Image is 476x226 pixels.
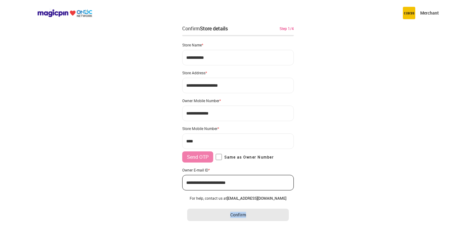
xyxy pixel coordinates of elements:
div: Store details [200,25,228,32]
div: Step 1/4 [280,26,294,31]
label: Same as Owner Number [216,154,274,160]
a: [EMAIL_ADDRESS][DOMAIN_NAME] [227,196,286,201]
button: Send OTP [182,151,213,163]
div: Owner E-mail ID [182,167,294,172]
p: Merchant [420,10,439,16]
input: Same as Owner Number [216,154,222,160]
button: Confirm [187,209,289,221]
div: For help, contact us at [187,196,289,201]
div: Store Address [182,70,294,75]
div: Owner Mobile Number [182,98,294,103]
div: Confirm [182,25,228,32]
img: circus.b677b59b.png [403,7,415,19]
div: Store Name [182,42,294,47]
img: ondc-logo-new-small.8a59708e.svg [37,9,92,17]
div: Store Mobile Number [182,126,294,131]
